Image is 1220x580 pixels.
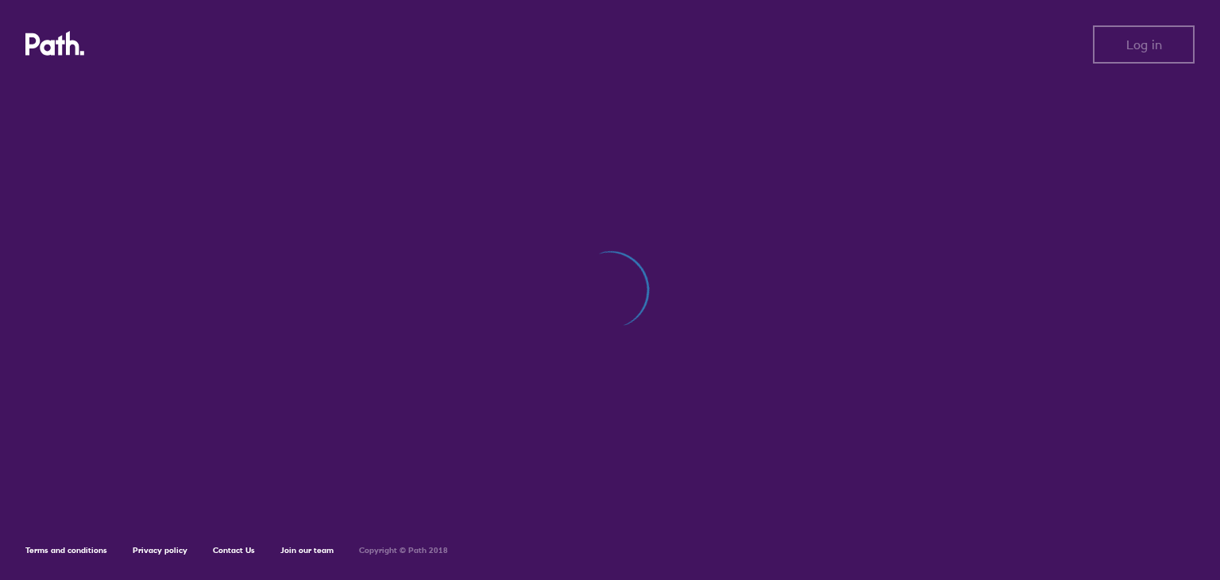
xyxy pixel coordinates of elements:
button: Log in [1093,25,1195,64]
a: Join our team [280,545,334,555]
span: Log in [1126,37,1162,52]
a: Contact Us [213,545,255,555]
a: Privacy policy [133,545,187,555]
h6: Copyright © Path 2018 [359,546,448,555]
a: Terms and conditions [25,545,107,555]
